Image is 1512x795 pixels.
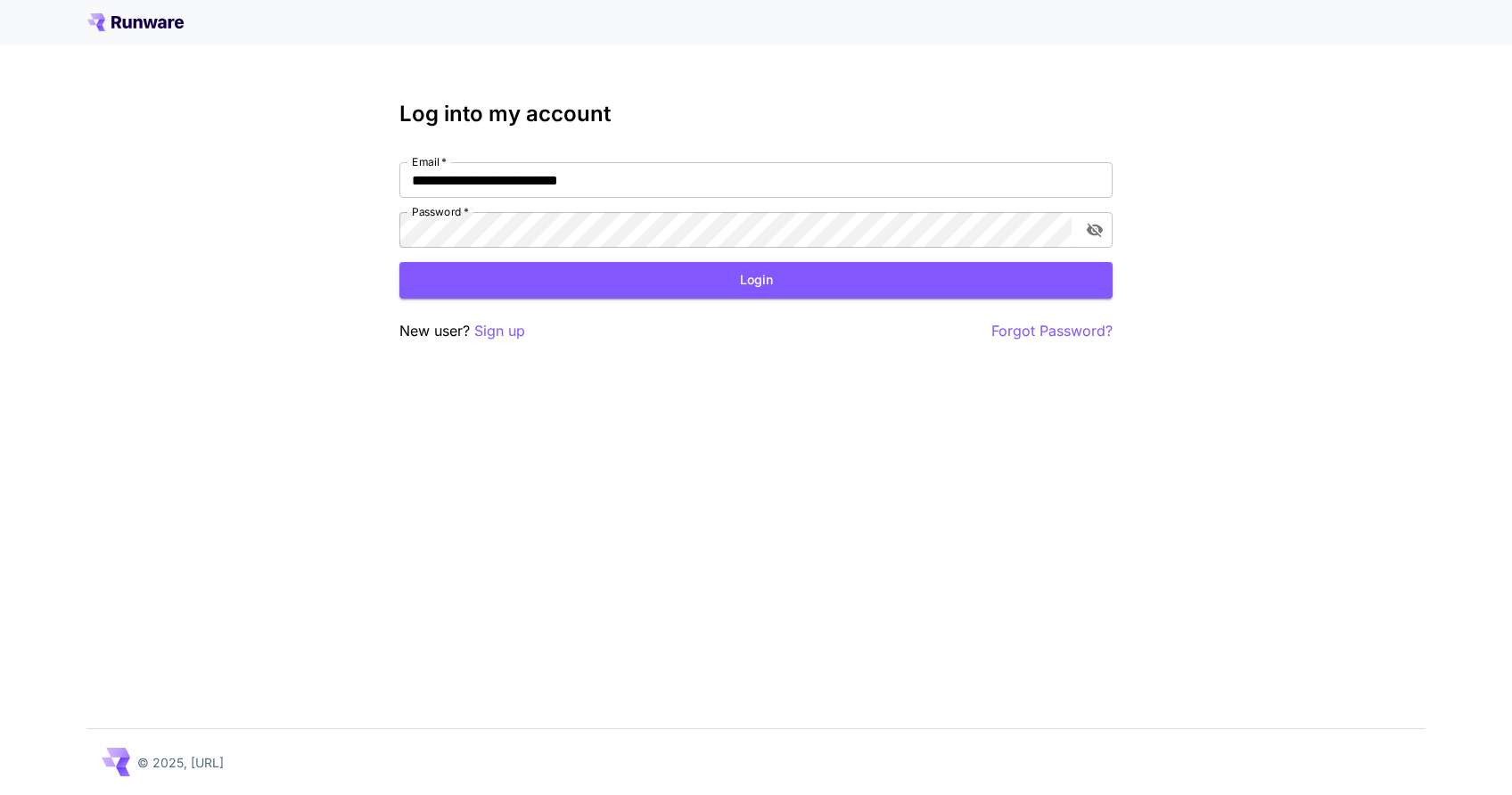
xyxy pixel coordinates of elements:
[412,204,469,219] label: Password
[399,262,1113,299] button: Login
[399,320,525,342] p: New user?
[137,753,224,772] p: © 2025, [URL]
[399,102,1113,127] h3: Log into my account
[412,154,447,169] label: Email
[991,320,1113,342] button: Forgot Password?
[474,320,525,342] button: Sign up
[1079,214,1111,246] button: toggle password visibility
